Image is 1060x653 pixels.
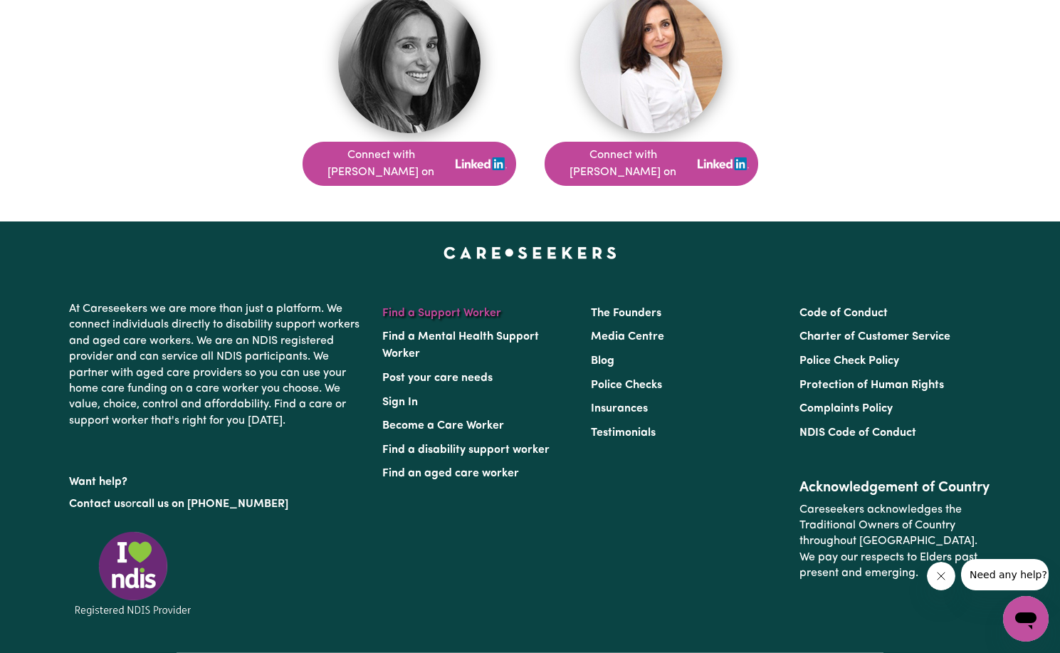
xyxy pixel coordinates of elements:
[69,469,365,490] p: Want help?
[799,308,888,319] a: Code of Conduct
[799,355,899,367] a: Police Check Policy
[382,372,493,384] a: Post your care needs
[456,157,507,169] img: LinkedIn
[698,157,749,169] img: LinkedIn
[799,427,916,439] a: NDIS Code of Conduct
[591,331,664,343] a: Media Centre
[69,296,365,434] p: At Careseekers we are more than just a platform. We connect individuals directly to disability su...
[927,562,955,590] iframe: Close message
[545,142,758,186] a: Connect with [PERSON_NAME] onLinkedIn
[69,491,365,518] p: or
[69,498,125,510] a: Contact us
[591,308,661,319] a: The Founders
[382,308,501,319] a: Find a Support Worker
[1003,596,1049,642] iframe: Button to launch messaging window
[591,380,662,391] a: Police Checks
[444,247,616,258] a: Careseekers home page
[799,496,991,587] p: Careseekers acknowledges the Traditional Owners of Country throughout [GEOGRAPHIC_DATA]. We pay o...
[799,380,944,391] a: Protection of Human Rights
[303,142,516,186] button: Connect with [PERSON_NAME] on
[799,331,950,343] a: Charter of Customer Service
[303,142,516,186] a: Connect with [PERSON_NAME] onLinkedIn
[545,142,758,186] button: Connect with [PERSON_NAME] on
[382,397,418,408] a: Sign In
[961,559,1049,590] iframe: Message from company
[136,498,288,510] a: call us on [PHONE_NUMBER]
[382,468,519,479] a: Find an aged care worker
[382,331,539,360] a: Find a Mental Health Support Worker
[591,403,648,414] a: Insurances
[591,355,614,367] a: Blog
[69,529,197,618] img: Registered NDIS provider
[382,444,550,456] a: Find a disability support worker
[799,479,991,496] h2: Acknowledgement of Country
[799,403,893,414] a: Complaints Policy
[591,427,656,439] a: Testimonials
[382,420,504,432] a: Become a Care Worker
